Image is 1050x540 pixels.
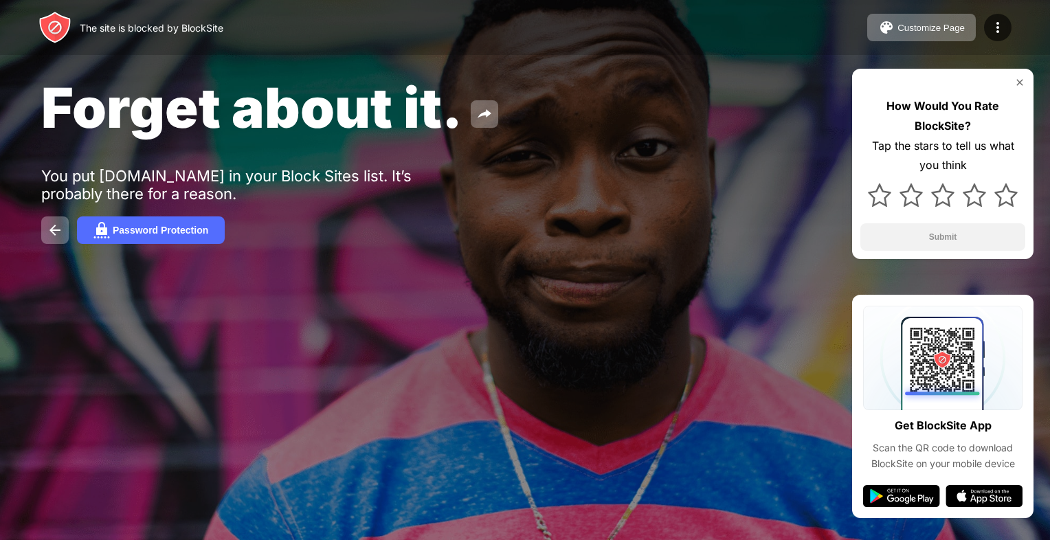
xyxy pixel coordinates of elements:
div: Customize Page [897,23,965,33]
img: rate-us-close.svg [1014,77,1025,88]
img: star.svg [963,183,986,207]
span: Forget about it. [41,74,462,141]
div: Scan the QR code to download BlockSite on your mobile device [863,440,1023,471]
img: star.svg [900,183,923,207]
img: qrcode.svg [863,306,1023,410]
img: password.svg [93,222,110,238]
img: star.svg [931,183,954,207]
img: star.svg [868,183,891,207]
div: The site is blocked by BlockSite [80,22,223,34]
img: star.svg [994,183,1018,207]
button: Password Protection [77,216,225,244]
div: How Would You Rate BlockSite? [860,96,1025,136]
button: Customize Page [867,14,976,41]
div: Password Protection [113,225,208,236]
div: Get BlockSite App [895,416,992,436]
img: google-play.svg [863,485,940,507]
img: menu-icon.svg [990,19,1006,36]
img: header-logo.svg [38,11,71,44]
img: back.svg [47,222,63,238]
div: Tap the stars to tell us what you think [860,136,1025,176]
img: pallet.svg [878,19,895,36]
button: Submit [860,223,1025,251]
img: app-store.svg [946,485,1023,507]
img: share.svg [476,106,493,122]
div: You put [DOMAIN_NAME] in your Block Sites list. It’s probably there for a reason. [41,167,466,203]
